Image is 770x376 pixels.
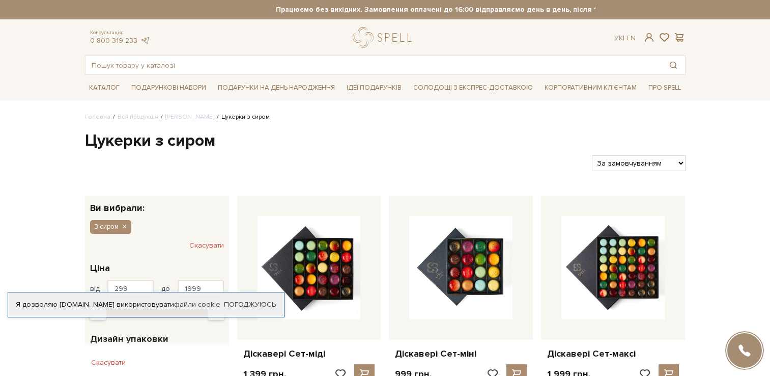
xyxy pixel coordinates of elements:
span: Консультація: [90,30,150,36]
a: Головна [85,113,110,121]
span: Про Spell [644,80,685,96]
a: [PERSON_NAME] [165,113,214,121]
span: Подарунки на День народження [214,80,339,96]
a: Вся продукція [118,113,158,121]
input: Ціна [107,280,154,298]
a: En [626,34,636,42]
a: Діскавері Сет-максі [547,348,679,360]
span: Ідеї подарунків [343,80,406,96]
a: Діскавері Сет-міні [395,348,527,360]
input: Ціна [178,280,224,298]
a: Корпоративним клієнтам [540,79,641,96]
li: Цукерки з сиром [214,113,270,122]
div: Ви вибрали: [85,196,229,212]
div: Min [89,306,106,320]
span: Подарункові набори [127,80,210,96]
a: telegram [140,36,150,45]
a: logo [353,27,416,48]
button: Скасувати [85,355,132,371]
span: Ціна [90,261,110,275]
span: З сиром [94,222,119,231]
a: Погоджуюсь [224,300,276,309]
input: Пошук товару у каталозі [85,56,662,74]
a: Діскавері Сет-міді [243,348,375,360]
a: Солодощі з експрес-доставкою [409,79,537,96]
a: 0 800 319 233 [90,36,137,45]
a: файли cookie [174,300,220,309]
div: Ук [614,34,636,43]
button: З сиром [90,220,131,233]
span: Дизайн упаковки [90,332,168,346]
button: Пошук товару у каталозі [662,56,685,74]
button: Скасувати [189,237,224,254]
div: Я дозволяю [DOMAIN_NAME] використовувати [8,300,284,309]
span: Каталог [85,80,124,96]
div: Max [208,306,225,320]
h1: Цукерки з сиром [85,130,686,152]
span: до [161,284,170,293]
span: | [623,34,624,42]
span: від [90,284,100,293]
